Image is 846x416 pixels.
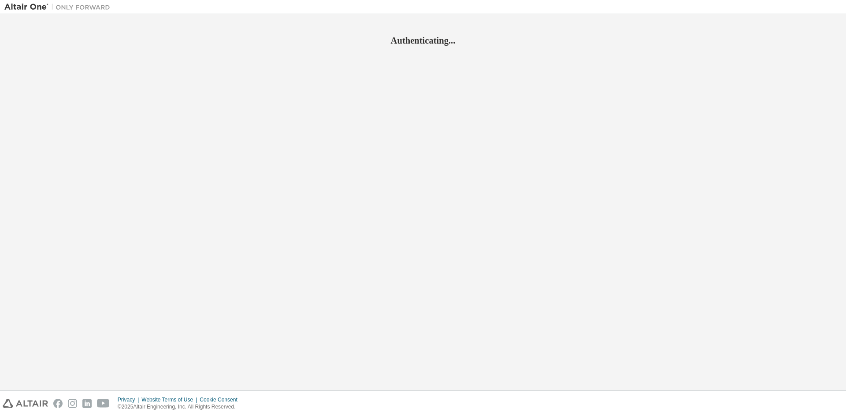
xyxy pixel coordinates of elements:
[3,399,48,408] img: altair_logo.svg
[82,399,92,408] img: linkedin.svg
[97,399,110,408] img: youtube.svg
[68,399,77,408] img: instagram.svg
[141,396,200,403] div: Website Terms of Use
[4,35,842,46] h2: Authenticating...
[118,396,141,403] div: Privacy
[53,399,63,408] img: facebook.svg
[4,3,115,11] img: Altair One
[200,396,242,403] div: Cookie Consent
[118,403,243,411] p: © 2025 Altair Engineering, Inc. All Rights Reserved.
